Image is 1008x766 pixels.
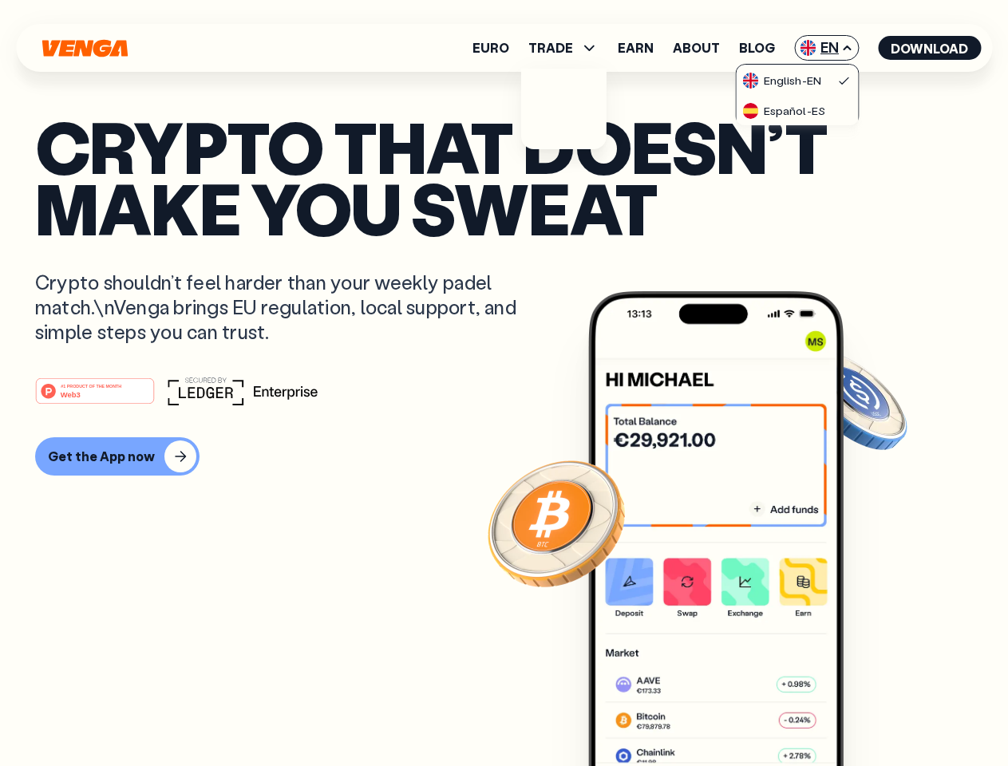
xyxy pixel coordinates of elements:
img: flag-es [743,103,759,119]
a: About [673,41,720,54]
img: flag-uk [800,40,816,56]
span: TRADE [528,41,573,54]
svg: Home [40,39,129,57]
div: Español - ES [743,103,825,119]
tspan: #1 PRODUCT OF THE MONTH [61,383,121,388]
a: #1 PRODUCT OF THE MONTHWeb3 [35,387,155,408]
a: flag-esEspañol-ES [737,95,858,125]
a: Get the App now [35,437,973,476]
p: Crypto that doesn’t make you sweat [35,116,973,238]
a: Earn [618,41,654,54]
img: Bitcoin [484,451,628,594]
a: flag-ukEnglish-EN [737,65,858,95]
a: Euro [472,41,509,54]
div: Get the App now [48,448,155,464]
a: Blog [739,41,775,54]
span: EN [794,35,859,61]
p: Crypto shouldn’t feel harder than your weekly padel match.\nVenga brings EU regulation, local sup... [35,270,540,345]
span: TRADE [528,38,599,57]
button: Download [878,36,981,60]
img: flag-uk [743,73,759,89]
div: English - EN [743,73,821,89]
tspan: Web3 [61,389,81,398]
button: Get the App now [35,437,200,476]
img: USDC coin [796,343,911,458]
